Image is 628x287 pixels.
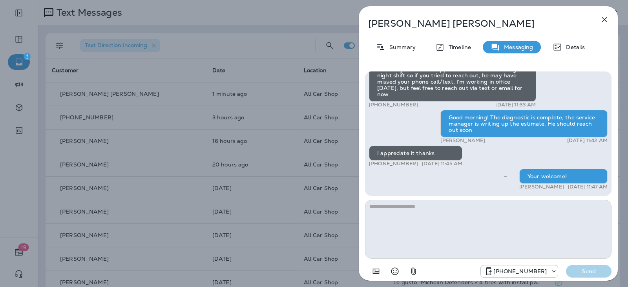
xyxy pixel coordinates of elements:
[422,161,462,167] p: [DATE] 11:45 AM
[440,137,485,144] p: [PERSON_NAME]
[519,184,564,190] p: [PERSON_NAME]
[387,263,403,279] button: Select an emoji
[369,161,418,167] p: [PHONE_NUMBER]
[385,44,416,50] p: Summary
[369,146,462,161] div: I appreciate it thanks
[504,172,508,179] span: Sent
[368,263,384,279] button: Add in a premade template
[369,55,536,102] div: Good morning! Any update on the diagnosis on our Prius? My husband dropped it off but he is worki...
[493,268,547,274] p: [PHONE_NUMBER]
[440,110,608,137] div: Good morning! The diagnostic is complete, the service manager is writing up the estimate. He shou...
[500,44,533,50] p: Messaging
[445,44,471,50] p: Timeline
[368,18,582,29] p: [PERSON_NAME] [PERSON_NAME]
[519,169,608,184] div: Your welcome!
[568,184,608,190] p: [DATE] 11:47 AM
[567,137,608,144] p: [DATE] 11:42 AM
[481,267,558,276] div: +1 (689) 265-4479
[369,102,418,108] p: [PHONE_NUMBER]
[562,44,585,50] p: Details
[495,102,536,108] p: [DATE] 11:33 AM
